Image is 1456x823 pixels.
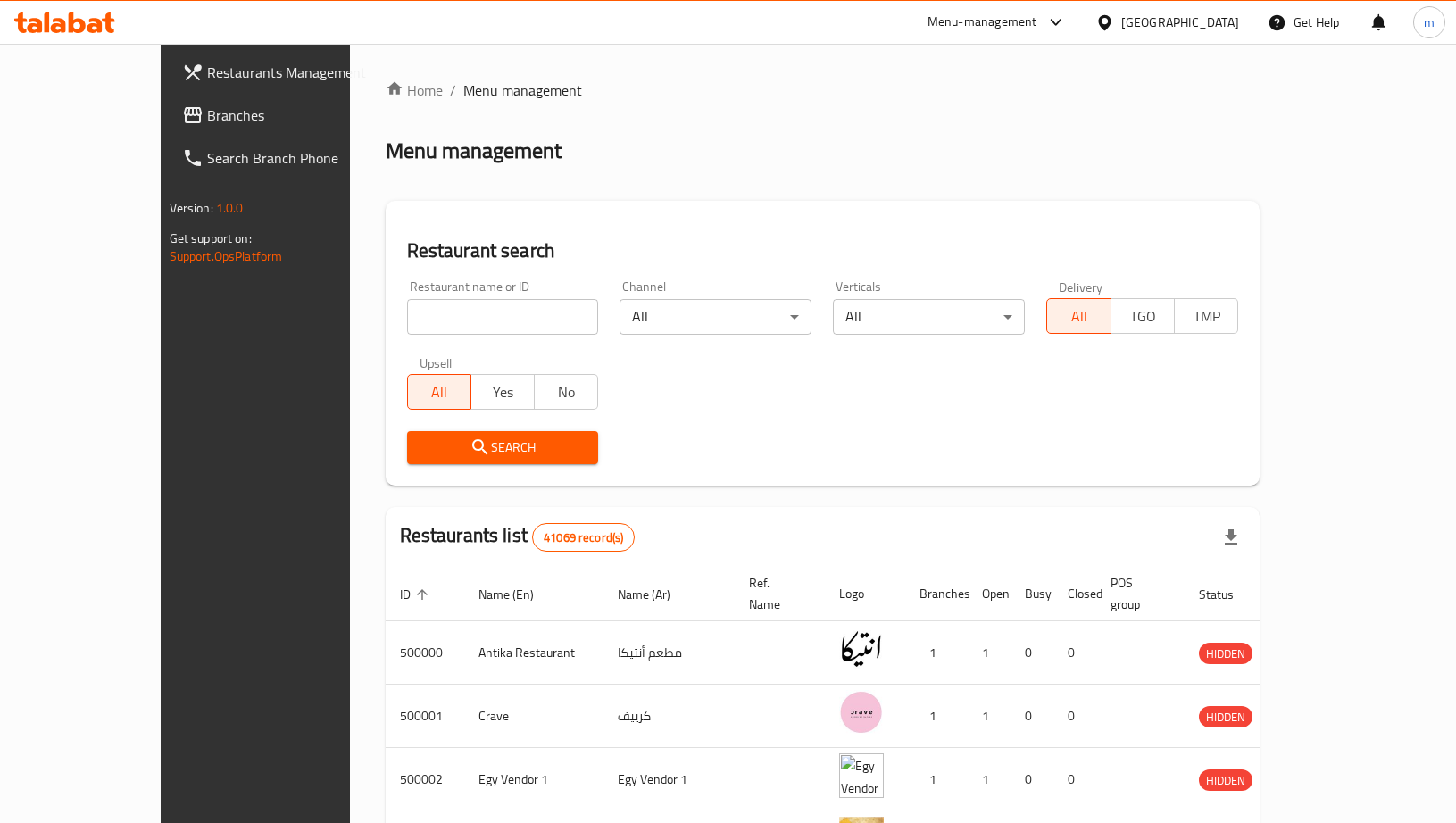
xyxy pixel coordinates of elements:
[207,147,389,169] span: Search Branch Phone
[968,748,1011,811] td: 1
[839,627,884,671] img: Antika Restaurant
[170,227,252,250] span: Get support on:
[478,379,528,405] span: Yes
[1053,748,1096,811] td: 0
[1199,706,1252,727] div: HIDDEN
[168,51,404,94] a: Restaurants Management
[1199,707,1252,727] span: HIDDEN
[533,529,634,546] span: 41069 record(s)
[400,522,636,552] h2: Restaurants list
[207,104,389,126] span: Branches
[905,748,968,811] td: 1
[386,748,464,811] td: 500002
[534,374,598,410] button: No
[1053,621,1096,685] td: 0
[1011,621,1053,685] td: 0
[968,567,1011,621] th: Open
[386,79,1260,101] nav: breadcrumb
[968,685,1011,748] td: 1
[618,584,694,605] span: Name (Ar)
[464,685,603,748] td: Crave
[542,379,591,405] span: No
[1199,769,1252,791] div: HIDDEN
[620,299,811,335] div: All
[1174,298,1238,334] button: TMP
[1111,298,1175,334] button: TGO
[1111,572,1163,615] span: POS group
[216,196,244,220] span: 1.0.0
[1054,303,1103,329] span: All
[407,237,1239,264] h2: Restaurant search
[170,196,213,220] span: Version:
[1199,644,1252,664] span: HIDDEN
[464,748,603,811] td: Egy Vendor 1
[603,748,735,811] td: Egy Vendor 1
[1199,584,1257,605] span: Status
[1011,567,1053,621] th: Busy
[1119,303,1168,329] span: TGO
[968,621,1011,685] td: 1
[928,12,1037,33] div: Menu-management
[905,685,968,748] td: 1
[400,584,434,605] span: ID
[450,79,456,101] li: /
[420,356,453,369] label: Upsell
[1182,303,1231,329] span: TMP
[463,79,582,101] span: Menu management
[1011,685,1053,748] td: 0
[603,685,735,748] td: كرييف
[464,621,603,685] td: Antika Restaurant
[839,753,884,798] img: Egy Vendor 1
[1053,685,1096,748] td: 0
[1046,298,1111,334] button: All
[905,567,968,621] th: Branches
[415,379,464,405] span: All
[470,374,535,410] button: Yes
[1059,280,1103,293] label: Delivery
[407,374,471,410] button: All
[386,685,464,748] td: 500001
[833,299,1025,335] div: All
[905,621,968,685] td: 1
[1199,770,1252,791] span: HIDDEN
[168,137,404,179] a: Search Branch Phone
[839,690,884,735] img: Crave
[1210,516,1252,559] div: Export file
[478,584,557,605] span: Name (En)
[407,299,599,335] input: Search for restaurant name or ID..
[170,245,283,268] a: Support.OpsPlatform
[1011,748,1053,811] td: 0
[1121,12,1239,32] div: [GEOGRAPHIC_DATA]
[1199,643,1252,664] div: HIDDEN
[207,62,389,83] span: Restaurants Management
[386,79,443,101] a: Home
[1053,567,1096,621] th: Closed
[532,523,635,552] div: Total records count
[386,621,464,685] td: 500000
[749,572,803,615] span: Ref. Name
[1424,12,1435,32] span: m
[168,94,404,137] a: Branches
[421,436,585,459] span: Search
[407,431,599,464] button: Search
[603,621,735,685] td: مطعم أنتيكا
[825,567,905,621] th: Logo
[386,137,562,165] h2: Menu management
